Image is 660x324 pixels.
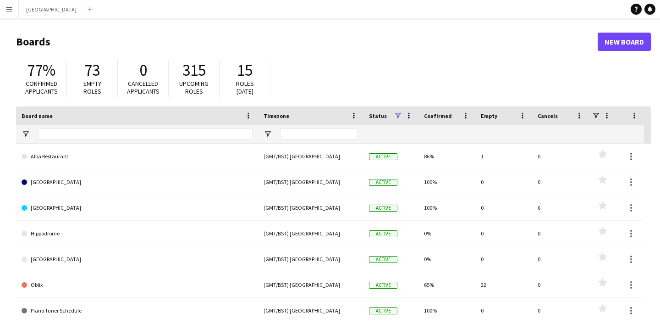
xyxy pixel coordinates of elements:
div: 0 [475,169,532,195]
div: 86% [418,144,475,169]
div: 22 [475,272,532,297]
span: Active [369,307,397,314]
a: Piano Tuner Schedule [22,298,253,324]
span: Timezone [264,112,289,119]
span: Roles [DATE] [236,79,254,95]
div: 0 [532,246,589,272]
div: 0% [418,221,475,246]
a: New Board [598,33,651,51]
span: Board name [22,112,53,119]
span: 15 [237,60,253,80]
div: 0 [532,195,589,220]
div: 0 [532,221,589,246]
span: Cancels [538,112,558,119]
span: Active [369,153,397,160]
span: Active [369,282,397,289]
button: [GEOGRAPHIC_DATA] [19,0,84,18]
input: Board name Filter Input [38,128,253,140]
input: Timezone Filter Input [280,128,358,140]
div: 100% [418,169,475,195]
span: Active [369,230,397,237]
a: [GEOGRAPHIC_DATA] [22,246,253,272]
div: 1 [475,144,532,169]
div: (GMT/BST) [GEOGRAPHIC_DATA] [258,195,363,220]
a: [GEOGRAPHIC_DATA] [22,169,253,195]
span: 77% [27,60,55,80]
div: 0 [532,144,589,169]
div: 0 [475,298,532,323]
div: (GMT/BST) [GEOGRAPHIC_DATA] [258,246,363,272]
h1: Boards [16,35,598,49]
div: 0 [475,221,532,246]
span: 73 [84,60,100,80]
div: 0 [475,195,532,220]
div: (GMT/BST) [GEOGRAPHIC_DATA] [258,221,363,246]
a: [GEOGRAPHIC_DATA] [22,195,253,221]
span: Confirmed applicants [25,79,58,95]
div: 0 [532,272,589,297]
a: Alba Restaurant [22,144,253,169]
div: 0 [475,246,532,272]
div: (GMT/BST) [GEOGRAPHIC_DATA] [258,169,363,195]
a: Oblix [22,272,253,298]
button: Open Filter Menu [22,130,30,138]
span: Empty [481,112,497,119]
span: Confirmed [424,112,452,119]
div: (GMT/BST) [GEOGRAPHIC_DATA] [258,144,363,169]
span: 0 [139,60,147,80]
span: Status [369,112,387,119]
div: 0% [418,246,475,272]
span: Active [369,256,397,263]
span: 315 [182,60,206,80]
a: Hippodrome [22,221,253,246]
span: Cancelled applicants [127,79,159,95]
div: 100% [418,195,475,220]
div: 65% [418,272,475,297]
div: 0 [532,298,589,323]
span: Active [369,205,397,212]
span: Empty roles [83,79,101,95]
button: Open Filter Menu [264,130,272,138]
span: Active [369,179,397,186]
span: Upcoming roles [179,79,209,95]
div: (GMT/BST) [GEOGRAPHIC_DATA] [258,298,363,323]
div: (GMT/BST) [GEOGRAPHIC_DATA] [258,272,363,297]
div: 100% [418,298,475,323]
div: 0 [532,169,589,195]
